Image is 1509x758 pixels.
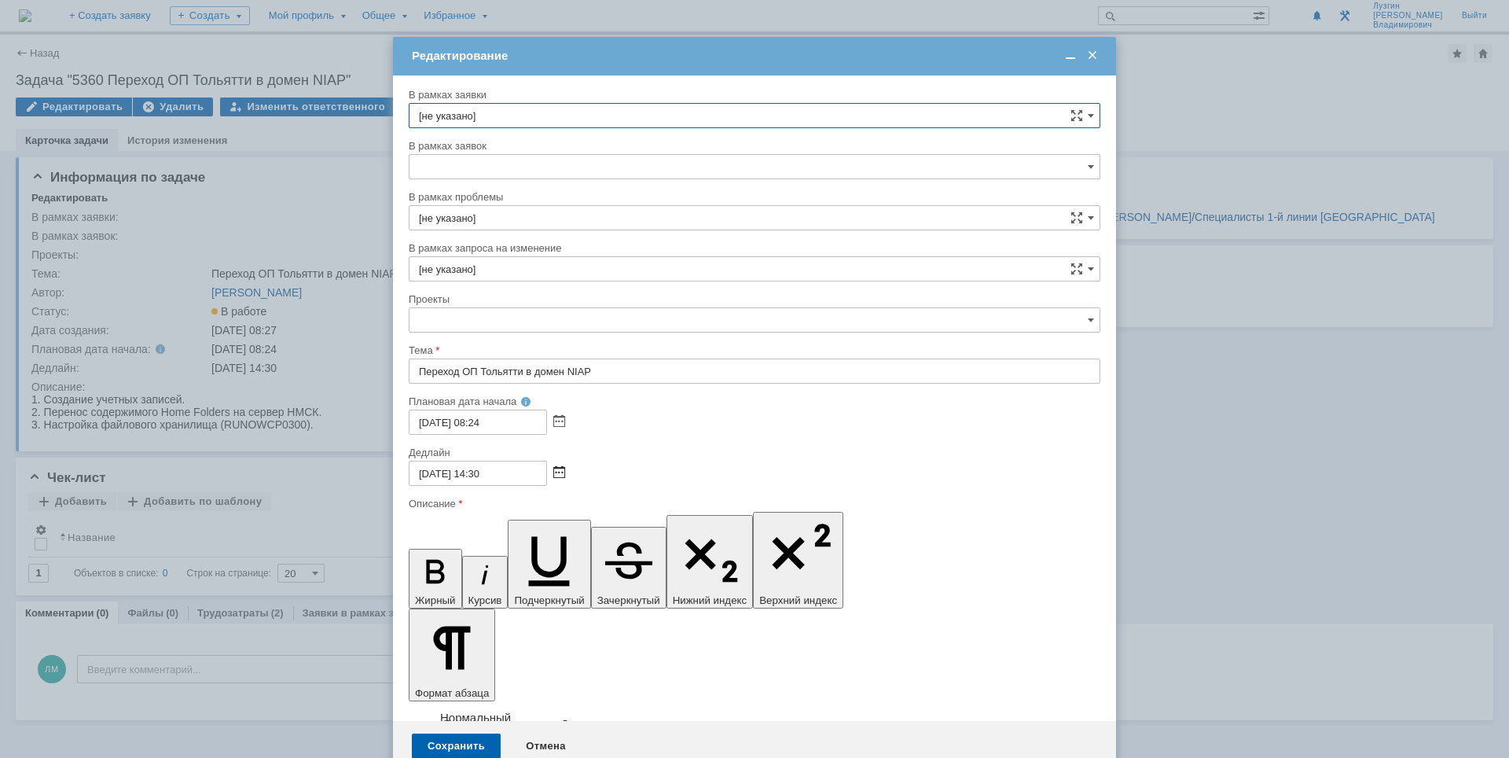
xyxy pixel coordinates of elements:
div: 2. Перенос содержимого Home Folders на сервер НМСК. [6,19,229,44]
button: Верхний индекс [753,512,843,609]
span: Жирный [415,594,456,606]
span: Зачеркнутый [597,594,660,606]
div: Проекты [409,294,1097,304]
a: Заголовок 1 [440,716,571,740]
div: Плановая дата начала [409,396,1078,407]
span: Свернуть (Ctrl + M) [1063,49,1078,63]
div: Редактирование [412,49,1100,63]
div: 3. Настройка файлового хранилища (RUNOWCP0300). [6,44,229,69]
div: Описание [409,499,1097,509]
div: В рамках заявок [409,141,1097,151]
span: Сложная форма [1070,212,1083,224]
button: Жирный [409,549,462,609]
button: Подчеркнутый [508,520,590,609]
button: Формат абзаца [409,609,495,701]
span: Подчеркнутый [514,594,584,606]
div: 1. Создание учетных записей. [6,6,229,19]
div: Тема [409,345,1097,355]
span: Верхний индекс [759,594,837,606]
a: Нормальный [440,711,511,724]
div: В рамках заявки [409,90,1097,100]
span: Сложная форма [1070,263,1083,275]
span: Закрыть [1085,49,1100,63]
button: Зачеркнутый [591,527,666,609]
span: Нижний индекс [673,594,747,606]
span: Формат абзаца [415,687,489,699]
span: Сложная форма [1070,109,1083,122]
button: Нижний индекс [666,515,754,609]
div: Дедлайн [409,447,1097,458]
span: Курсив [468,594,502,606]
div: В рамках запроса на изменение [409,243,1097,253]
div: В рамках проблемы [409,192,1097,202]
button: Курсив [462,556,509,609]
